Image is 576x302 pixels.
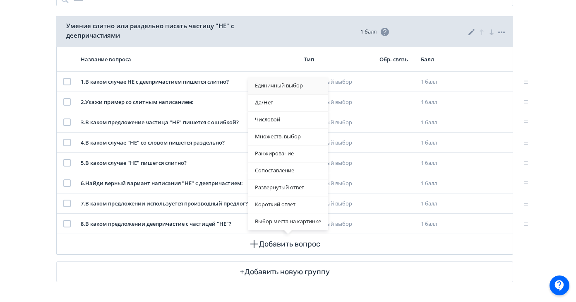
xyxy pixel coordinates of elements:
[248,213,328,230] div: Выбор места на картинке
[248,179,328,196] div: Развернутый ответ
[248,145,328,162] div: Ранжирование
[248,111,328,128] div: Числовой
[248,94,328,111] div: Да/Нет
[248,162,328,179] div: Сопоставление
[248,128,328,145] div: Множеств. выбор
[248,77,328,94] div: Единичный выбор
[248,196,328,213] div: Короткий ответ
